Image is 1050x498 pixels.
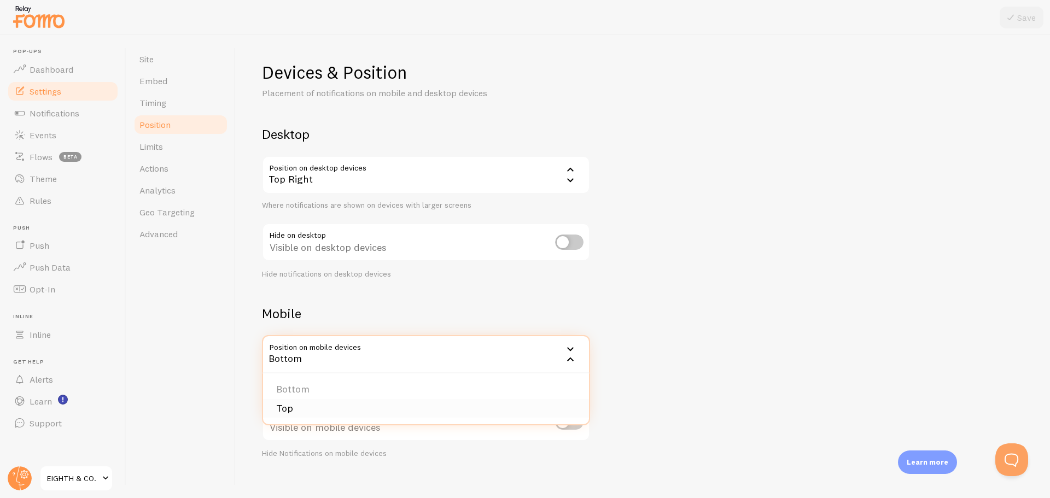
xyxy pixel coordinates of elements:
img: fomo-relay-logo-orange.svg [11,3,66,31]
p: Learn more [907,457,948,467]
span: Inline [13,313,119,320]
span: Dashboard [30,64,73,75]
a: Limits [133,136,229,157]
span: Analytics [139,185,176,196]
a: Analytics [133,179,229,201]
a: Position [133,114,229,136]
span: Events [30,130,56,140]
svg: <p>Watch New Feature Tutorials!</p> [58,395,68,405]
span: Pop-ups [13,48,119,55]
a: Events [7,124,119,146]
a: Settings [7,80,119,102]
a: Flows beta [7,146,119,168]
h2: Mobile [262,305,590,322]
span: Learn [30,396,52,407]
div: Visible on mobile devices [262,403,590,443]
a: Theme [7,168,119,190]
span: Geo Targeting [139,207,195,218]
div: Hide Notifications on mobile devices [262,449,590,459]
span: Support [30,418,62,429]
span: Embed [139,75,167,86]
span: Site [139,54,154,65]
a: Timing [133,92,229,114]
span: Push [30,240,49,251]
span: Timing [139,97,166,108]
span: Alerts [30,374,53,385]
span: Settings [30,86,61,97]
a: Push Data [7,256,119,278]
li: Bottom [263,380,589,399]
div: Bottom [262,335,590,373]
a: Alerts [7,368,119,390]
a: Opt-In [7,278,119,300]
a: Site [133,48,229,70]
p: Placement of notifications on mobile and desktop devices [262,87,524,99]
a: Inline [7,324,119,345]
span: Advanced [139,229,178,239]
span: EIGHTH & CO. [47,472,99,485]
div: Top Right [262,156,590,194]
span: Position [139,119,171,130]
li: Top [263,399,589,418]
span: Rules [30,195,51,206]
a: Rules [7,190,119,212]
span: Get Help [13,359,119,366]
a: Push [7,235,119,256]
div: Where notifications are shown on devices with larger screens [262,201,590,210]
a: Dashboard [7,58,119,80]
span: Opt-In [30,284,55,295]
div: Learn more [898,450,957,474]
div: Hide notifications on desktop devices [262,269,590,279]
a: Geo Targeting [133,201,229,223]
a: Notifications [7,102,119,124]
span: Actions [139,163,168,174]
iframe: Help Scout Beacon - Open [995,443,1028,476]
span: Limits [139,141,163,152]
span: Push [13,225,119,232]
div: Visible on desktop devices [262,223,590,263]
h2: Desktop [262,126,590,143]
a: Support [7,412,119,434]
a: Actions [133,157,229,179]
a: Advanced [133,223,229,245]
span: Notifications [30,108,79,119]
span: Theme [30,173,57,184]
span: beta [59,152,81,162]
span: Push Data [30,262,71,273]
span: Flows [30,151,52,162]
a: EIGHTH & CO. [39,465,113,491]
a: Embed [133,70,229,92]
h1: Devices & Position [262,61,590,84]
a: Learn [7,390,119,412]
span: Inline [30,329,51,340]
